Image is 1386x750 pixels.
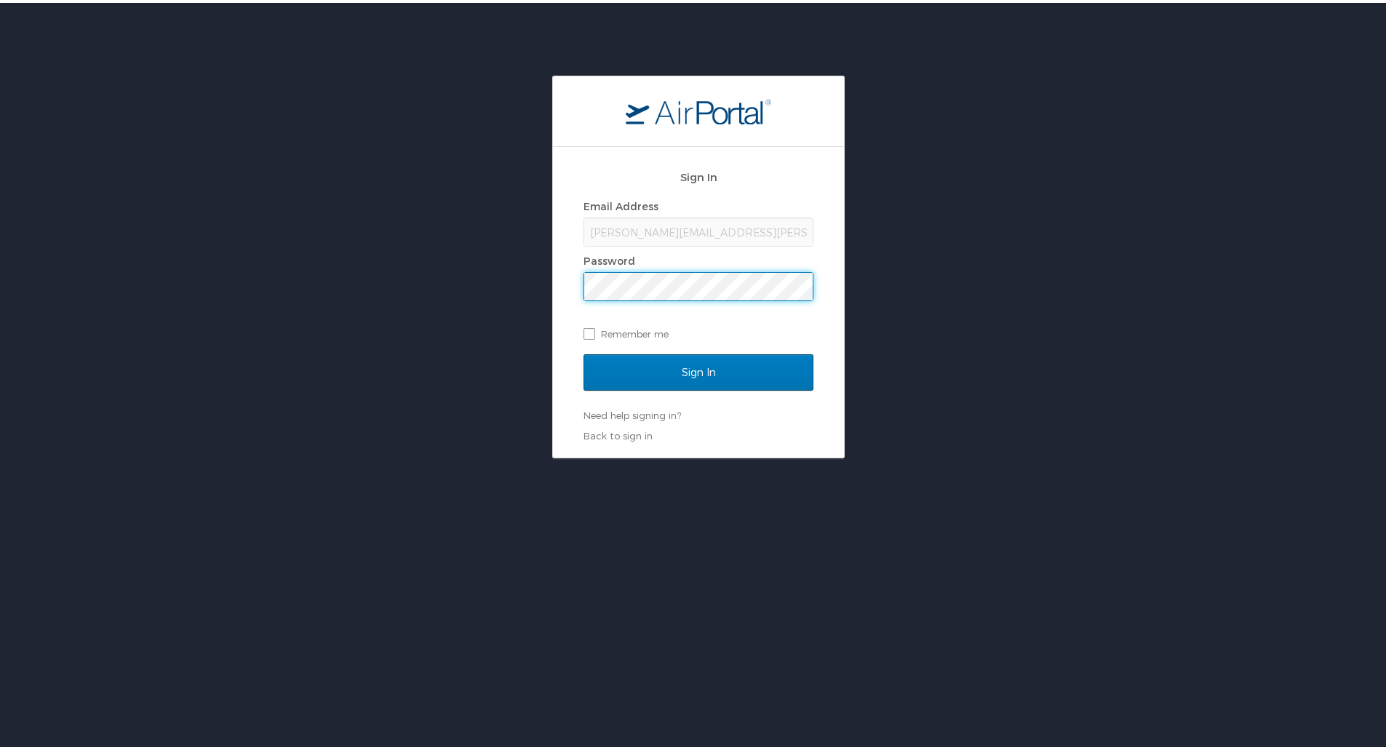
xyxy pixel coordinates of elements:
img: logo [626,95,771,121]
a: Need help signing in? [584,407,681,418]
label: Email Address [584,197,658,210]
label: Remember me [584,320,813,342]
input: Sign In [584,351,813,388]
label: Password [584,252,635,264]
a: Back to sign in [584,427,653,439]
h2: Sign In [584,166,813,183]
